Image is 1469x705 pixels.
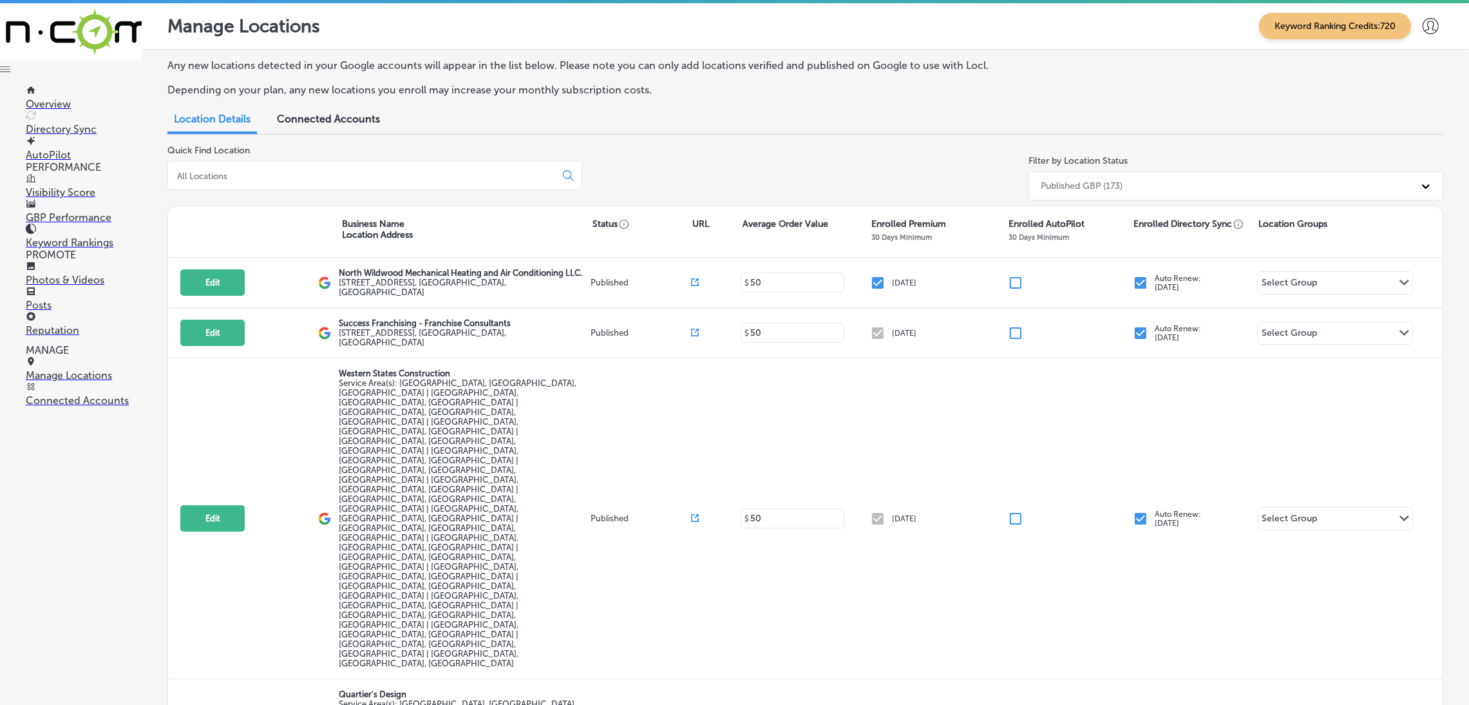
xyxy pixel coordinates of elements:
a: Directory Sync [26,111,142,135]
label: [STREET_ADDRESS] , [GEOGRAPHIC_DATA], [GEOGRAPHIC_DATA] [339,328,587,347]
img: logo [318,512,331,525]
a: AutoPilot [26,137,142,161]
a: Overview [26,86,142,110]
a: Manage Locations [26,357,142,381]
p: Published [591,328,691,338]
p: Business Name Location Address [342,218,413,240]
label: [STREET_ADDRESS] , [GEOGRAPHIC_DATA], [GEOGRAPHIC_DATA] [339,278,587,297]
p: MANAGE [26,344,142,356]
p: PROMOTE [26,249,142,261]
p: Manage Locations [167,15,320,37]
p: Depending on your plan, any new locations you enroll may increase your monthly subscription costs. [167,84,997,96]
p: Success Franchising - Franchise Consultants [339,318,587,328]
p: 30 Days Minimum [871,233,932,242]
span: Location Details [174,113,251,125]
p: Status [592,218,693,229]
p: $ [744,278,749,287]
p: Keyword Rankings [26,237,142,249]
a: Reputation [26,312,142,336]
p: Enrolled Directory Sync [1133,218,1244,229]
label: Quick Find Location [167,145,250,156]
p: [DATE] [892,329,916,338]
p: Auto Renew: [DATE] [1155,324,1201,342]
p: Posts [26,299,142,311]
p: Overview [26,98,142,110]
span: Aurora, IL, USA | Joliet, IL, USA | Mokena, IL, USA | Lockport, IL, USA | Matteson, IL, USA | Fra... [339,378,576,668]
a: Photos & Videos [26,262,142,286]
a: Connected Accounts [26,382,142,407]
p: Auto Renew: [DATE] [1155,274,1201,292]
p: $ [744,514,749,523]
p: GBP Performance [26,211,142,224]
button: Edit [180,505,245,532]
a: Keyword Rankings [26,224,142,249]
p: North Wildwood Mechanical Heating and Air Conditioning LLC. [339,268,587,278]
p: Location Groups [1258,218,1327,229]
div: Select Group [1262,277,1317,292]
span: Connected Accounts [277,113,380,125]
p: [DATE] [892,278,916,287]
p: Enrolled Premium [871,218,946,229]
p: [DATE] [892,514,916,523]
a: Visibility Score [26,174,142,198]
p: Reputation [26,324,142,336]
p: Manage Locations [26,369,142,381]
p: Directory Sync [26,123,142,135]
p: Published [591,278,691,287]
input: All Locations [176,170,553,182]
p: Photos & Videos [26,274,142,286]
p: Visibility Score [26,186,142,198]
button: Edit [180,269,245,296]
img: logo [318,327,331,340]
p: URL [692,218,709,229]
p: Any new locations detected in your Google accounts will appear in the list below. Please note you... [167,59,997,72]
p: 30 Days Minimum [1009,233,1069,242]
span: Keyword Ranking Credits: 720 [1259,13,1411,39]
a: GBP Performance [26,199,142,224]
a: Posts [26,287,142,311]
p: PERFORMANCE [26,161,142,173]
div: Select Group [1262,513,1317,528]
p: Enrolled AutoPilot [1009,218,1085,229]
label: Filter by Location Status [1028,155,1128,166]
p: Average Order Value [743,218,828,229]
p: Western States Construction [339,369,587,378]
button: Edit [180,320,245,346]
p: Published [591,514,691,523]
p: $ [744,329,749,338]
div: Select Group [1262,327,1317,342]
p: Connected Accounts [26,394,142,407]
img: logo [318,276,331,289]
p: Auto Renew: [DATE] [1155,510,1201,528]
div: Published GBP (173) [1041,180,1123,191]
p: Quartier's Design [339,690,587,699]
p: AutoPilot [26,149,142,161]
